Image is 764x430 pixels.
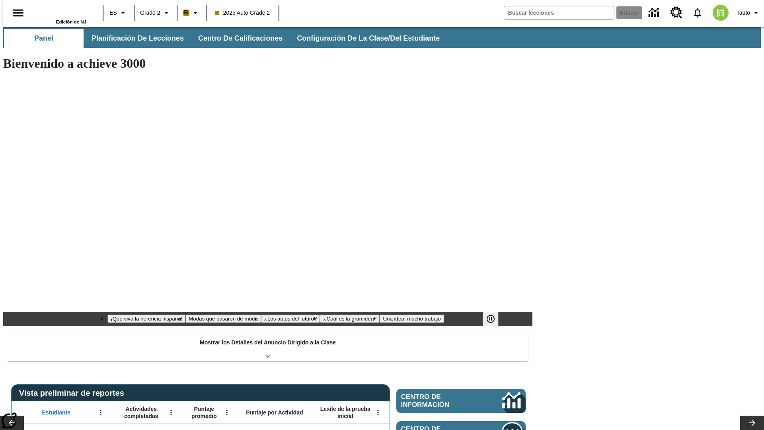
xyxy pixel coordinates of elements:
img: avatar image [713,5,729,21]
input: Buscar campo [504,6,614,19]
button: Panel [4,29,84,48]
p: Mostrar los Detalles del Anuncio Dirigido a la Clase [200,338,336,347]
div: Subbarra de navegación [3,27,761,48]
span: Actividades completadas [115,405,168,420]
span: Edición de NJ [56,20,86,24]
button: Diapositiva 2 Modas que pasaron de moda [185,315,261,323]
a: Notificaciones [687,2,708,23]
a: Portada [35,4,86,20]
button: Diapositiva 4 ¿Cuál es la gran idea? [320,315,380,323]
button: Lenguaje: ES, Selecciona un idioma [106,6,131,20]
div: Portada [35,3,86,24]
h1: Bienvenido a achieve 3000 [3,56,532,71]
a: Centro de recursos, Se abrirá en una pestaña nueva. [666,2,687,23]
button: Planificación de lecciones [85,29,190,48]
button: Perfil/Configuración [733,6,764,20]
span: Estudiante [42,409,71,416]
button: Escoja un nuevo avatar [708,2,733,23]
button: Carrusel de lecciones, seguir [740,416,764,430]
span: Puntaje promedio [185,405,223,420]
span: ES [109,9,117,17]
button: Boost El color de la clase es anaranjado claro. Cambiar el color de la clase. [180,6,203,20]
button: Abrir menú [165,407,177,418]
span: Centro de información [401,393,476,409]
div: Subbarra de navegación [3,29,447,48]
a: Centro de información [644,2,666,24]
span: Vista preliminar de reportes [19,389,128,398]
div: Pausar [483,312,507,326]
span: B [184,8,188,18]
div: Mostrar los Detalles del Anuncio Dirigido a la Clase [7,334,528,361]
button: Abrir menú [221,407,233,418]
span: Puntaje por Actividad [246,409,303,416]
button: Diapositiva 3 ¿Los autos del futuro? [261,315,320,323]
button: Centro de calificaciones [192,29,289,48]
button: Diapositiva 5 Una idea, mucho trabajo [380,315,444,323]
button: Abrir menú [95,407,107,418]
span: Lexile de la prueba inicial [316,405,374,420]
button: Abrir menú [372,407,384,418]
button: Grado: Grado 2, Elige un grado [137,6,174,20]
span: Grado 2 [140,9,160,17]
button: Configuración de la clase/del estudiante [290,29,446,48]
button: Abrir el menú lateral [6,1,30,25]
button: Pausar [483,312,499,326]
button: Diapositiva 1 ¡Que viva la herencia hispana! [107,315,185,323]
span: 2025 Auto Grade 2 [215,9,270,17]
a: Centro de información [396,389,526,413]
span: Tauto [737,9,750,17]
